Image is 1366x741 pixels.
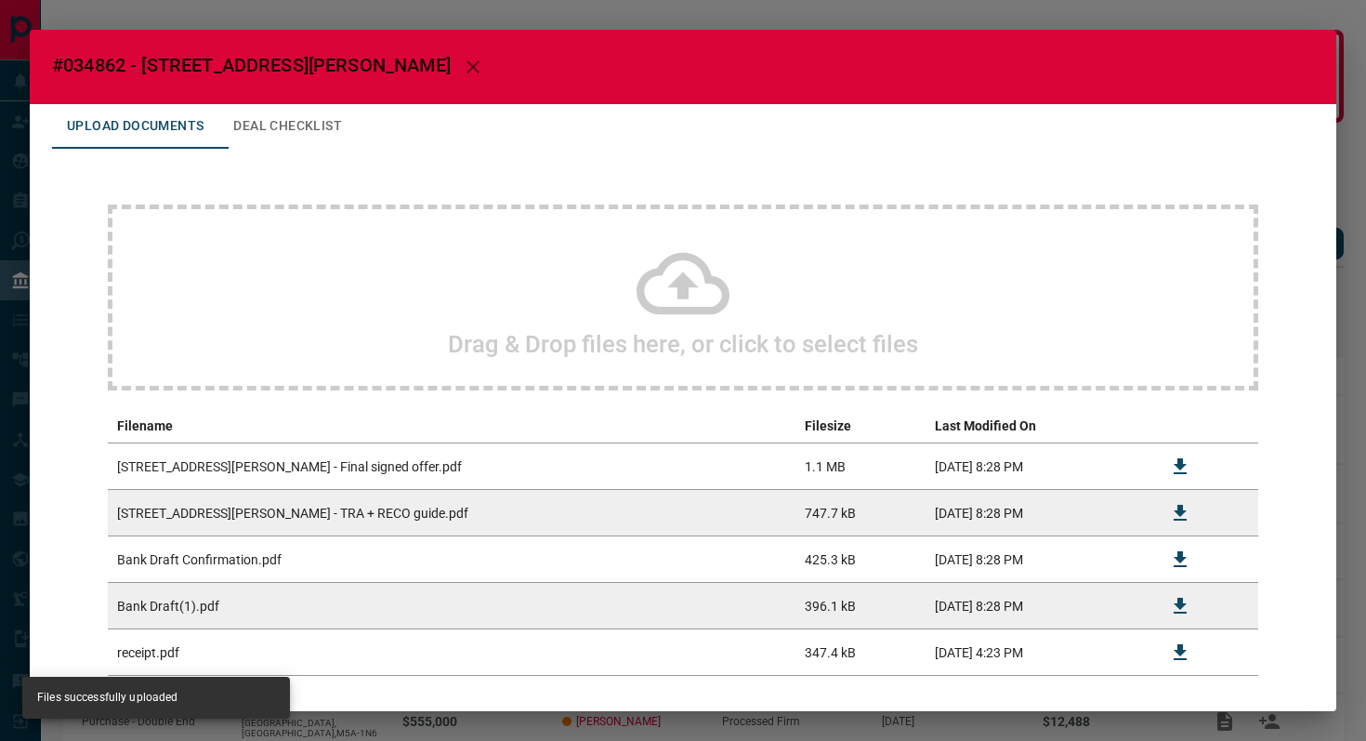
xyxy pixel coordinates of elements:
span: #034862 - [STREET_ADDRESS][PERSON_NAME] [52,54,451,76]
button: Deal Checklist [218,104,357,149]
button: Download [1158,444,1202,489]
th: Filename [108,409,795,443]
td: receipt.pdf [108,629,795,676]
button: Download [1158,584,1202,629]
td: 347.4 kB [795,629,926,676]
th: delete file action column [1212,409,1258,443]
td: 396.1 kB [795,583,926,629]
td: 1.1 MB [795,443,926,490]
td: [DATE] 8:28 PM [926,443,1149,490]
td: [DATE] 8:28 PM [926,490,1149,536]
td: [DATE] 8:28 PM [926,536,1149,583]
td: [STREET_ADDRESS][PERSON_NAME] - TRA + RECO guide.pdf [108,490,795,536]
button: Download [1158,537,1202,582]
th: Last Modified On [926,409,1149,443]
td: Bank Draft Confirmation.pdf [108,536,795,583]
div: Files successfully uploaded [37,682,177,713]
td: [DATE] 8:28 PM [926,583,1149,629]
button: Upload Documents [52,104,218,149]
td: Bank Draft(1).pdf [108,583,795,629]
td: 425.3 kB [795,536,926,583]
button: Download [1158,630,1202,675]
td: [STREET_ADDRESS][PERSON_NAME] - Final signed offer.pdf [108,443,795,490]
button: Download [1158,491,1202,536]
div: Drag & Drop files here, or click to select files [108,205,1258,390]
th: download action column [1149,409,1212,443]
h2: Drag & Drop files here, or click to select files [448,330,918,358]
td: [DATE] 4:23 PM [926,629,1149,676]
th: Filesize [795,409,926,443]
td: 747.7 kB [795,490,926,536]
